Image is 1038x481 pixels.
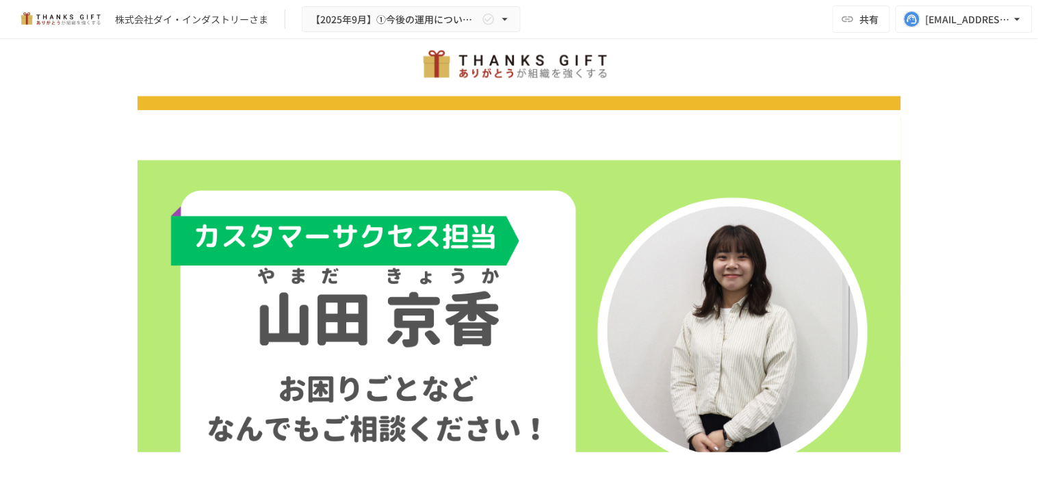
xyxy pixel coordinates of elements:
[16,8,104,30] img: mMP1OxWUAhQbsRWCurg7vIHe5HqDpP7qZo7fRoNLXQh
[860,12,879,27] span: 共有
[833,5,890,33] button: 共有
[896,5,1033,33] button: [EMAIL_ADDRESS][DOMAIN_NAME]
[115,12,268,27] div: 株式会社ダイ・インダストリーさま
[926,11,1011,28] div: [EMAIL_ADDRESS][DOMAIN_NAME]
[311,11,479,28] span: 【2025年9月】①今後の運用についてのご案内/THANKS GIFTキックオフMTG
[302,6,521,33] button: 【2025年9月】①今後の運用についてのご案内/THANKS GIFTキックオフMTG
